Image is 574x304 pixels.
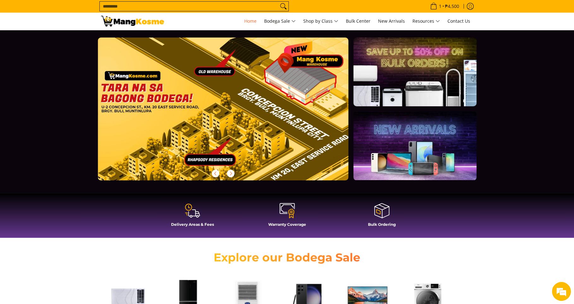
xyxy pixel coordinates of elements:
img: Mang Kosme: Your Home Appliances Warehouse Sale Partner! [101,16,164,26]
button: Next [224,167,238,180]
a: Bulk Ordering [338,202,426,231]
h2: Explore our Bodega Sale [196,250,379,265]
span: Home [244,18,257,24]
span: Bodega Sale [264,17,296,25]
span: Contact Us [447,18,470,24]
span: Resources [412,17,440,25]
span: Shop by Class [303,17,338,25]
span: • [428,3,461,10]
span: Bulk Center [346,18,370,24]
div: Chat with us now [33,35,106,44]
a: Resources [409,13,443,30]
a: Bodega Sale [261,13,299,30]
a: Home [241,13,260,30]
span: ₱4,500 [444,4,460,9]
span: New Arrivals [378,18,405,24]
nav: Main Menu [170,13,473,30]
div: Minimize live chat window [104,3,119,18]
button: Search [278,2,288,11]
a: Warranty Coverage [243,202,331,231]
a: Bulk Center [343,13,374,30]
a: More [98,38,369,190]
a: Delivery Areas & Fees [148,202,237,231]
span: We're online! [37,79,87,143]
textarea: Type your message and hit 'Enter' [3,172,120,194]
a: Contact Us [444,13,473,30]
h4: Bulk Ordering [338,222,426,227]
button: Previous [209,167,222,180]
span: 1 [438,4,442,9]
h4: Warranty Coverage [243,222,331,227]
h4: Delivery Areas & Fees [148,222,237,227]
a: Shop by Class [300,13,341,30]
a: New Arrivals [375,13,408,30]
